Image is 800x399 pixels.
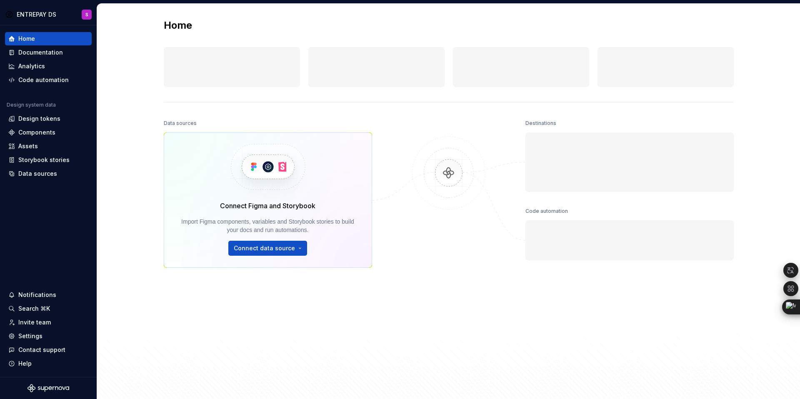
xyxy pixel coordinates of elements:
[18,318,51,327] div: Invite team
[5,316,92,329] a: Invite team
[18,346,65,354] div: Contact support
[5,46,92,59] a: Documentation
[234,244,295,252] span: Connect data source
[164,19,192,32] h2: Home
[18,48,63,57] div: Documentation
[5,329,92,343] a: Settings
[5,302,92,315] button: Search ⌘K
[5,126,92,139] a: Components
[85,11,88,18] div: S
[5,153,92,167] a: Storybook stories
[5,73,92,87] a: Code automation
[18,156,70,164] div: Storybook stories
[18,359,32,368] div: Help
[220,201,315,211] div: Connect Figma and Storybook
[176,217,360,234] div: Import Figma components, variables and Storybook stories to build your docs and run automations.
[18,35,35,43] div: Home
[525,205,568,217] div: Code automation
[17,10,56,19] div: ENTREPAY DS
[5,288,92,302] button: Notifications
[5,60,92,73] a: Analytics
[18,76,69,84] div: Code automation
[18,115,60,123] div: Design tokens
[18,128,55,137] div: Components
[7,102,56,108] div: Design system data
[18,332,42,340] div: Settings
[18,304,50,313] div: Search ⌘K
[27,384,69,392] svg: Supernova Logo
[2,5,95,23] button: ENTREPAY DSS
[5,140,92,153] a: Assets
[525,117,556,129] div: Destinations
[18,62,45,70] div: Analytics
[18,170,57,178] div: Data sources
[5,112,92,125] a: Design tokens
[5,32,92,45] a: Home
[228,241,307,256] button: Connect data source
[164,117,197,129] div: Data sources
[18,142,38,150] div: Assets
[5,343,92,357] button: Contact support
[5,167,92,180] a: Data sources
[5,357,92,370] button: Help
[18,291,56,299] div: Notifications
